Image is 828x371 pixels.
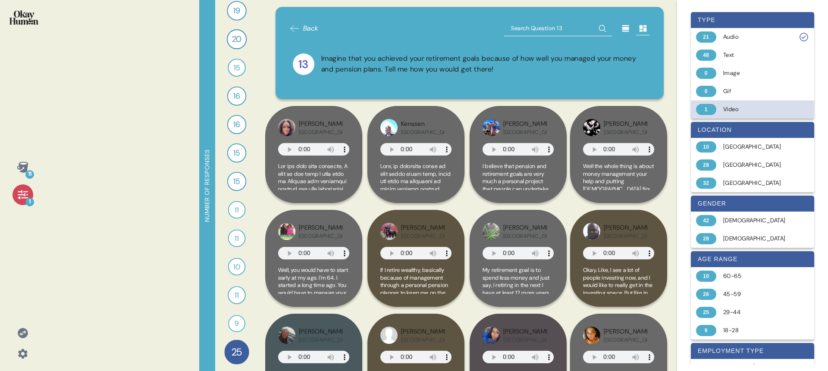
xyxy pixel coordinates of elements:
div: [PERSON_NAME] [401,327,445,337]
span: 16 [233,90,240,102]
div: [GEOGRAPHIC_DATA] [503,233,547,240]
img: profilepic_31928556443424980.jpg [380,327,398,344]
div: Audio [723,33,792,41]
div: Video [723,105,792,114]
img: profilepic_24826764413627536.jpg [278,327,295,344]
input: Search Question 13 [504,21,612,36]
div: [PERSON_NAME] [604,327,647,337]
div: [PERSON_NAME] [299,223,342,233]
div: 28 [696,159,716,171]
span: 15 [234,62,240,73]
div: Imagine that you achieved your retirement goals because of how well you managed your money and pe... [321,53,647,75]
div: Image [723,69,792,78]
img: profilepic_24444951288504442.jpg [278,223,295,240]
div: 26 [696,289,716,300]
div: 13 [293,53,314,75]
div: 11 [25,170,34,179]
div: 18-28 [723,326,792,335]
div: [PERSON_NAME] [604,223,647,233]
div: 9 [696,325,716,336]
div: [DEMOGRAPHIC_DATA] [723,234,792,243]
div: [GEOGRAPHIC_DATA] [604,129,647,136]
span: 10 [233,262,240,272]
span: 15 [233,175,240,187]
span: 11 [235,290,238,301]
div: [GEOGRAPHIC_DATA] [723,179,792,187]
div: location [691,122,814,138]
img: profilepic_24304112135935633.jpg [583,327,600,344]
div: type [691,12,814,28]
div: [DEMOGRAPHIC_DATA] [723,216,792,225]
span: 16 [233,118,240,130]
div: [PERSON_NAME] [503,327,547,337]
div: [PERSON_NAME] [503,223,547,233]
div: 25 [696,307,716,318]
div: 42 [696,215,716,226]
div: 0 [696,86,716,97]
img: profilepic_24518675424437844.jpg [483,223,500,240]
span: 20 [232,33,241,46]
div: Text [723,51,792,59]
img: profilepic_25116751187929942.jpg [583,223,600,240]
span: 11 [235,233,238,244]
img: profilepic_24531265989874100.jpg [380,223,398,240]
div: [PERSON_NAME] [401,223,445,233]
div: [GEOGRAPHIC_DATA] [503,337,547,343]
img: profilepic_24346946454933144.jpg [583,119,600,136]
div: [GEOGRAPHIC_DATA] [299,337,342,343]
div: [GEOGRAPHIC_DATA] [299,233,342,240]
div: [GEOGRAPHIC_DATA] [401,233,445,240]
div: 21 [696,31,716,43]
div: 60-65 [723,272,792,281]
img: profilepic_31051202507861453.jpg [483,119,500,136]
div: 45-59 [723,290,792,299]
div: Kenssen [401,119,445,129]
div: [PERSON_NAME] [299,327,342,337]
div: [PERSON_NAME] [299,119,342,129]
div: [GEOGRAPHIC_DATA] [503,129,547,136]
img: profilepic_23917727881238584.jpg [483,327,500,344]
div: Gif [723,87,792,96]
div: [GEOGRAPHIC_DATA] [401,129,445,136]
div: 48 [696,50,716,61]
div: [GEOGRAPHIC_DATA] [604,233,647,240]
div: age range [691,251,814,267]
span: 9 [235,318,239,329]
div: 28 [696,233,716,244]
div: employment type [691,343,814,359]
div: [PERSON_NAME] [503,119,547,129]
div: 10 [696,271,716,282]
span: 25 [232,344,242,359]
div: 10 [696,141,716,153]
div: gender [691,196,814,212]
span: 19 [233,5,241,17]
span: Back [303,23,319,34]
div: 32 [696,178,716,189]
div: 0 [696,68,716,79]
div: [GEOGRAPHIC_DATA] [401,337,445,343]
div: 1 [696,104,716,115]
div: [GEOGRAPHIC_DATA] [604,337,647,343]
span: 15 [233,147,240,159]
img: profilepic_24442464845407706.jpg [278,119,295,136]
div: [GEOGRAPHIC_DATA] [723,161,792,169]
img: profilepic_31052252047755520.jpg [380,119,398,136]
img: okayhuman.3b1b6348.png [9,10,38,25]
div: 1 [25,198,34,206]
div: [GEOGRAPHIC_DATA] [723,143,792,151]
div: [PERSON_NAME] [604,119,647,129]
div: [GEOGRAPHIC_DATA] [299,129,342,136]
div: 29-44 [723,308,792,317]
span: 11 [235,205,238,215]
